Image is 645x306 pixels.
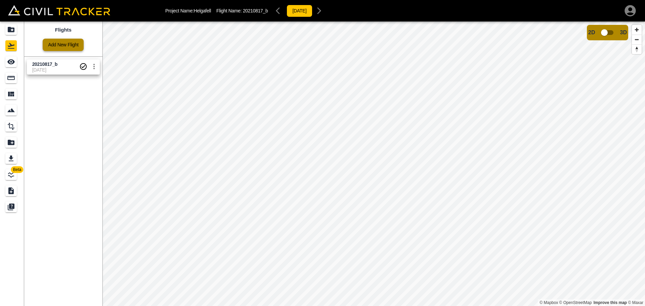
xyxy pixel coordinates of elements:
[632,35,642,44] button: Zoom out
[243,8,268,13] span: 20210817_b
[8,5,110,15] img: Civil Tracker
[216,8,268,13] p: Flight Name:
[165,8,211,13] p: Project Name: Helgafell
[540,300,558,305] a: Mapbox
[588,30,595,36] span: 2D
[287,5,312,17] button: [DATE]
[620,30,627,36] span: 3D
[559,300,592,305] a: OpenStreetMap
[102,21,645,306] canvas: Map
[632,25,642,35] button: Zoom in
[628,300,643,305] a: Maxar
[632,44,642,54] button: Reset bearing to north
[594,300,627,305] a: Map feedback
